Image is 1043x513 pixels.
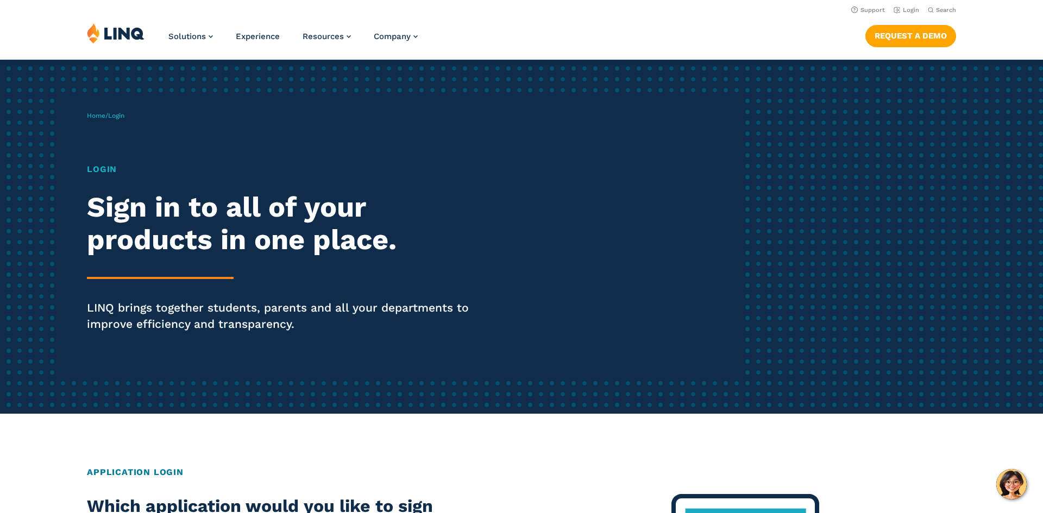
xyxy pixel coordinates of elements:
a: Experience [236,31,280,41]
span: Solutions [168,31,206,41]
h2: Application Login [87,466,956,479]
h1: Login [87,163,489,176]
h2: Sign in to all of your products in one place. [87,191,489,256]
a: Resources [303,31,351,41]
span: Search [936,7,956,14]
nav: Button Navigation [865,23,956,47]
span: / [87,112,124,119]
span: Resources [303,31,344,41]
a: Company [374,31,418,41]
span: Company [374,31,411,41]
a: Support [851,7,885,14]
p: LINQ brings together students, parents and all your departments to improve efficiency and transpa... [87,300,489,332]
a: Request a Demo [865,25,956,47]
a: Login [894,7,919,14]
nav: Primary Navigation [168,23,418,59]
span: Login [108,112,124,119]
button: Open Search Bar [928,6,956,14]
a: Home [87,112,105,119]
img: LINQ | K‑12 Software [87,23,144,43]
a: Solutions [168,31,213,41]
button: Hello, have a question? Let’s chat. [996,469,1027,499]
